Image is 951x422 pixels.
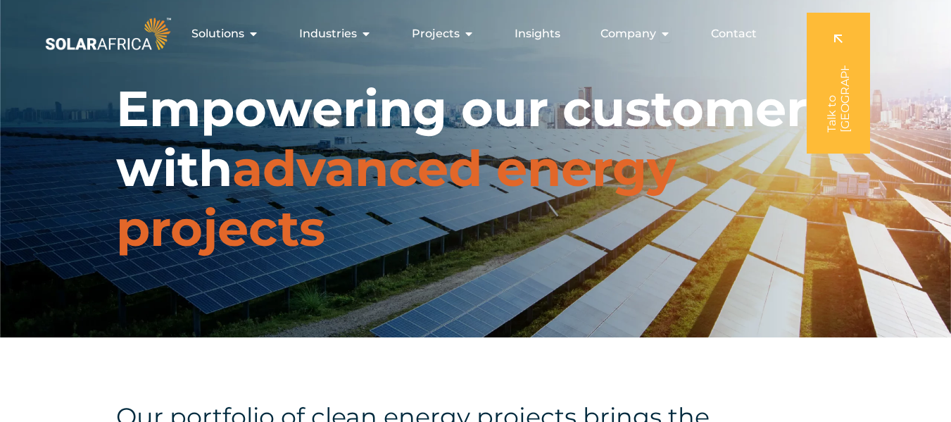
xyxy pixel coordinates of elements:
[116,138,676,259] span: advanced energy projects
[299,25,357,42] span: Industries
[116,79,835,259] h1: Empowering our customers with
[600,25,656,42] span: Company
[412,25,460,42] span: Projects
[515,25,560,42] a: Insights
[191,25,244,42] span: Solutions
[174,20,768,48] nav: Menu
[174,20,768,48] div: Menu Toggle
[711,25,757,42] a: Contact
